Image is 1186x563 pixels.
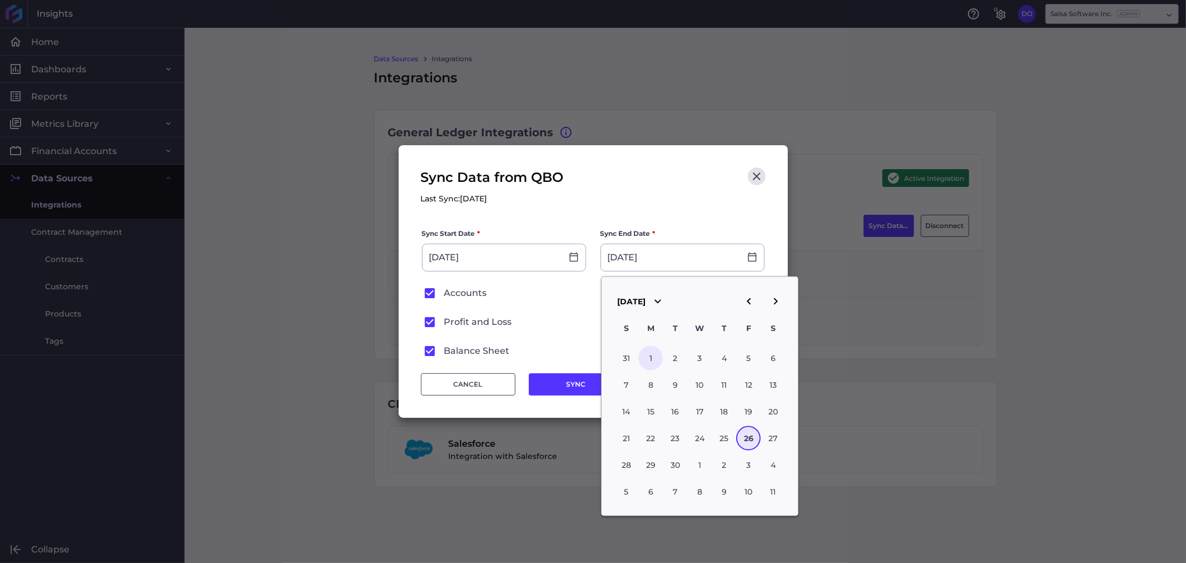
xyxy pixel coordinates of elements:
[639,399,663,424] div: Choose Monday, September 15th, 2025
[688,453,712,477] div: Choose Wednesday, October 1st, 2025
[614,316,639,340] div: S
[614,480,639,504] div: Choose Sunday, October 5th, 2025
[663,426,688,451] div: Choose Tuesday, September 23rd, 2025
[712,480,737,504] div: Choose Thursday, October 9th, 2025
[737,373,761,397] div: Choose Friday, September 12th, 2025
[663,480,688,504] div: Choose Tuesday, October 7th, 2025
[688,346,712,371] div: Choose Wednesday, September 3rd, 2025
[688,399,712,424] div: Choose Wednesday, September 17th, 2025
[761,480,786,504] div: Choose Saturday, October 11th, 2025
[614,399,639,424] div: Choose Sunday, September 14th, 2025
[444,315,512,329] span: Profit and Loss
[712,399,737,424] div: Choose Thursday, September 18th, 2025
[712,373,737,397] div: Choose Thursday, September 11th, 2025
[601,228,651,239] span: Sync End Date
[761,426,786,451] div: Choose Saturday, September 27th, 2025
[444,287,487,300] span: Accounts
[639,373,663,397] div: Choose Monday, September 8th, 2025
[663,373,688,397] div: Choose Tuesday, September 9th, 2025
[712,426,737,451] div: Choose Thursday, September 25th, 2025
[712,316,737,340] div: T
[529,373,623,396] button: SYNC
[761,399,786,424] div: Choose Saturday, September 20th, 2025
[423,244,562,271] input: Select Date
[614,346,639,371] div: Choose Sunday, August 31st, 2025
[663,453,688,477] div: Choose Tuesday, September 30th, 2025
[614,426,639,451] div: Choose Sunday, September 21st, 2025
[422,228,475,239] span: Sync Start Date
[421,192,564,205] p: Last Sync: [DATE]
[688,480,712,504] div: Choose Wednesday, October 8th, 2025
[737,480,761,504] div: Choose Friday, October 10th, 2025
[737,399,761,424] div: Choose Friday, September 19th, 2025
[688,373,712,397] div: Choose Wednesday, September 10th, 2025
[663,316,688,340] div: T
[614,373,639,397] div: Choose Sunday, September 7th, 2025
[639,316,663,340] div: M
[761,373,786,397] div: Choose Saturday, September 13th, 2025
[748,167,766,185] button: Close
[444,344,510,358] span: Balance Sheet
[639,346,663,371] div: Choose Monday, September 1st, 2025
[611,288,671,315] button: [DATE]
[712,453,737,477] div: Choose Thursday, October 2nd, 2025
[421,373,515,396] button: CANCEL
[761,316,786,340] div: S
[737,453,761,477] div: Choose Friday, October 3rd, 2025
[737,346,761,371] div: Choose Friday, September 5th, 2025
[737,426,761,451] div: Choose Friday, September 26th, 2025
[663,399,688,424] div: Choose Tuesday, September 16th, 2025
[639,426,663,451] div: Choose Monday, September 22nd, 2025
[421,167,564,205] div: Sync Data from QBO
[601,244,741,271] input: Select Date
[639,480,663,504] div: Choose Monday, October 6th, 2025
[737,316,761,340] div: F
[639,453,663,477] div: Choose Monday, September 29th, 2025
[688,316,712,340] div: W
[614,345,786,505] div: month 2025-09
[761,346,786,371] div: Choose Saturday, September 6th, 2025
[663,346,688,371] div: Choose Tuesday, September 2nd, 2025
[617,297,646,307] span: [DATE]
[761,453,786,477] div: Choose Saturday, October 4th, 2025
[712,346,737,371] div: Choose Thursday, September 4th, 2025
[688,426,712,451] div: Choose Wednesday, September 24th, 2025
[614,453,639,477] div: Choose Sunday, September 28th, 2025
